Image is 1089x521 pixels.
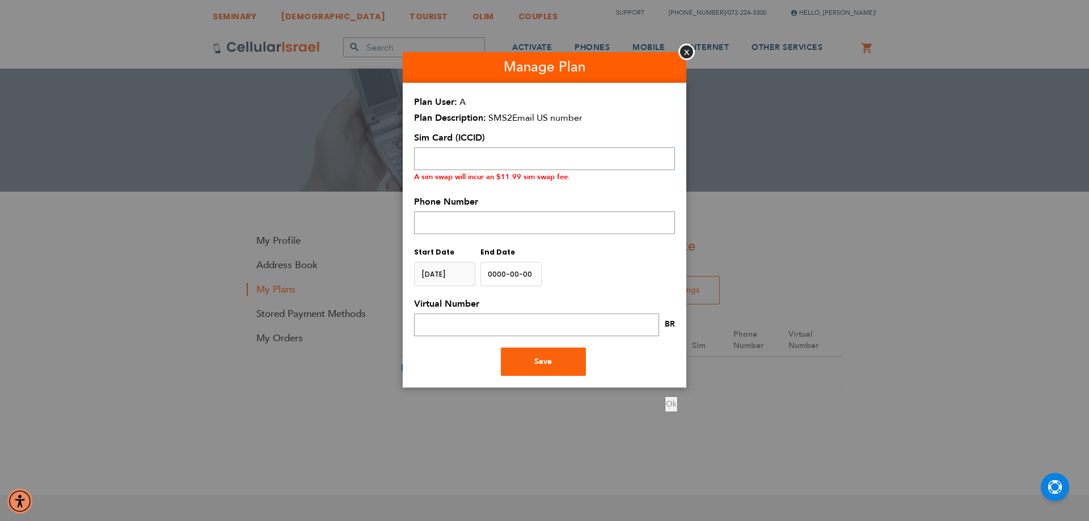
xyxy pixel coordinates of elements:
[488,112,583,124] span: SMS2Email US number
[414,262,475,286] input: y-MM-dd
[501,348,586,376] button: Save
[414,298,479,310] span: Virtual Number
[414,172,570,182] small: A sim swap will incur an $11.99 sim swap fee.
[414,196,478,208] span: Phone Number
[459,96,466,108] span: A
[534,356,552,367] span: Save
[414,247,454,257] span: Start Date
[7,489,32,514] div: Accessibility Menu
[414,112,486,124] span: Plan Description
[414,132,485,144] span: Sim Card (ICCID)
[666,399,677,409] span: Ok
[403,52,686,83] h1: Manage Plan
[480,247,515,257] span: End Date
[414,96,457,108] span: Plan User
[665,319,675,329] span: BR
[665,396,678,413] button: Ok
[480,262,542,286] input: MM/DD/YYYY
